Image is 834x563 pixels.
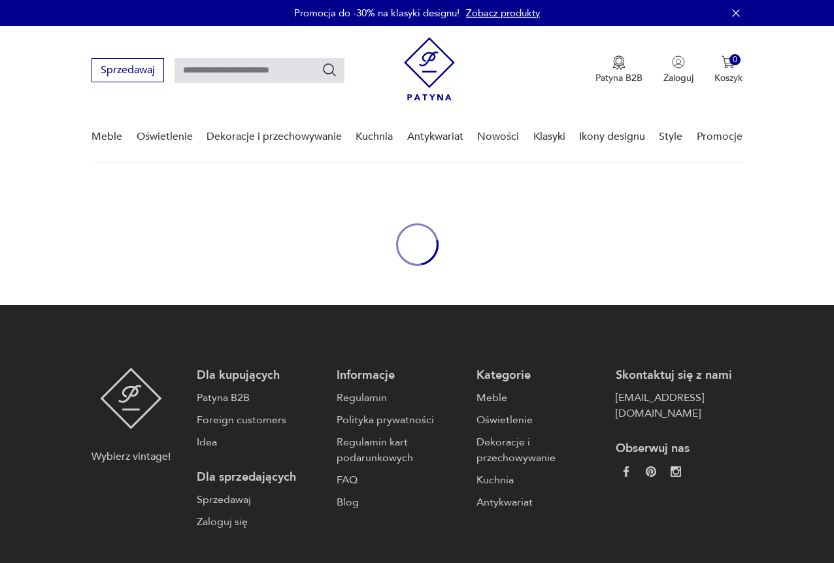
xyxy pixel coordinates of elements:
a: Polityka prywatności [337,412,463,428]
a: Klasyki [533,112,565,162]
p: Koszyk [714,72,742,84]
a: FAQ [337,472,463,488]
img: Ikona koszyka [722,56,735,69]
img: 37d27d81a828e637adc9f9cb2e3d3a8a.webp [646,466,656,477]
p: Informacje [337,368,463,383]
img: da9060093f698e4c3cedc1453eec5031.webp [621,466,631,477]
a: Meble [92,112,122,162]
p: Zaloguj [663,72,693,84]
button: Patyna B2B [595,56,642,84]
p: Patyna B2B [595,72,642,84]
a: Promocje [697,112,742,162]
a: Regulamin kart podarunkowych [337,434,463,466]
a: Meble [476,390,603,406]
a: Dekoracje i przechowywanie [476,434,603,466]
a: Regulamin [337,390,463,406]
p: Skontaktuj się z nami [616,368,742,383]
a: Antykwariat [476,494,603,510]
a: [EMAIL_ADDRESS][DOMAIN_NAME] [616,390,742,421]
p: Wybierz vintage! [92,449,171,464]
a: Zobacz produkty [466,7,540,20]
img: Patyna - sklep z meblami i dekoracjami vintage [100,368,162,429]
a: Zaloguj się [197,514,324,530]
img: Patyna - sklep z meblami i dekoracjami vintage [404,37,455,101]
a: Antykwariat [407,112,463,162]
img: Ikona medalu [612,56,625,70]
a: Style [659,112,682,162]
a: Oświetlenie [476,412,603,428]
p: Promocja do -30% na klasyki designu! [294,7,459,20]
button: 0Koszyk [714,56,742,84]
p: Dla kupujących [197,368,324,383]
a: Sprzedawaj [92,67,164,76]
a: Sprzedawaj [197,492,324,507]
a: Foreign customers [197,412,324,428]
p: Dla sprzedających [197,470,324,485]
p: Obserwuj nas [616,441,742,457]
button: Szukaj [322,62,337,78]
a: Blog [337,494,463,510]
button: Zaloguj [663,56,693,84]
a: Kuchnia [476,472,603,488]
img: Ikonka użytkownika [672,56,685,69]
a: Dekoracje i przechowywanie [207,112,342,162]
a: Oświetlenie [137,112,193,162]
button: Sprzedawaj [92,58,164,82]
a: Ikony designu [579,112,645,162]
p: Kategorie [476,368,603,383]
div: 0 [729,54,741,65]
a: Idea [197,434,324,450]
a: Ikona medaluPatyna B2B [595,56,642,84]
a: Nowości [477,112,519,162]
a: Kuchnia [356,112,393,162]
a: Patyna B2B [197,390,324,406]
img: c2fd9cf7f39615d9d6839a72ae8e59e5.webp [671,466,681,477]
